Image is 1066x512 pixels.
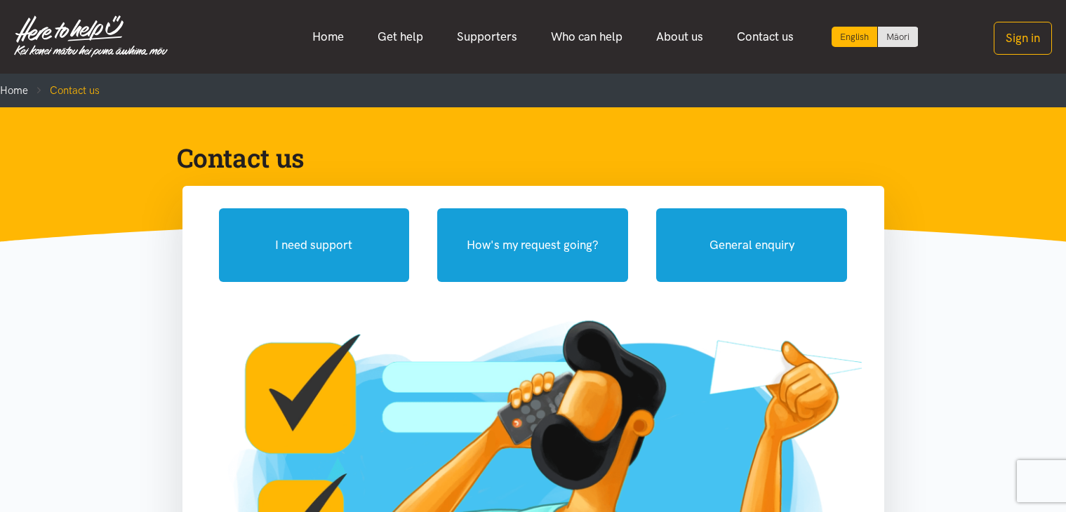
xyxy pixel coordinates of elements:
div: Language toggle [832,27,919,47]
button: General enquiry [656,208,847,282]
a: Get help [361,22,440,52]
div: Current language [832,27,878,47]
a: Switch to Te Reo Māori [878,27,918,47]
button: How's my request going? [437,208,628,282]
a: About us [639,22,720,52]
img: Home [14,15,168,58]
a: Who can help [534,22,639,52]
a: Home [295,22,361,52]
button: Sign in [994,22,1052,55]
li: Contact us [28,82,100,99]
a: Contact us [720,22,811,52]
button: I need support [219,208,410,282]
h1: Contact us [177,141,867,175]
a: Supporters [440,22,534,52]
